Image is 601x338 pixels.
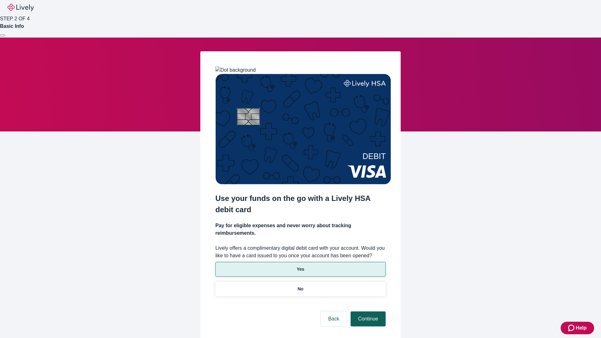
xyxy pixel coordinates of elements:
[215,193,386,215] h2: Use your funds on the go with a Lively HSA debit card
[351,311,386,326] button: Continue
[8,4,34,11] img: Lively
[576,324,587,332] span: Help
[215,282,386,296] button: No
[298,286,304,292] p: No
[297,266,304,273] p: Yes
[215,262,386,277] button: Yes
[568,324,576,332] svg: Zendesk support icon
[215,222,386,237] h4: Pay for eligible expenses and never worry about tracking reimbursements.
[215,74,391,184] img: Debit card
[215,66,256,74] img: Dot background
[215,244,386,259] label: Lively offers a complimentary digital debit card with your account. Would you like to have a card...
[561,322,594,334] button: Zendesk support iconHelp
[321,311,347,326] button: Back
